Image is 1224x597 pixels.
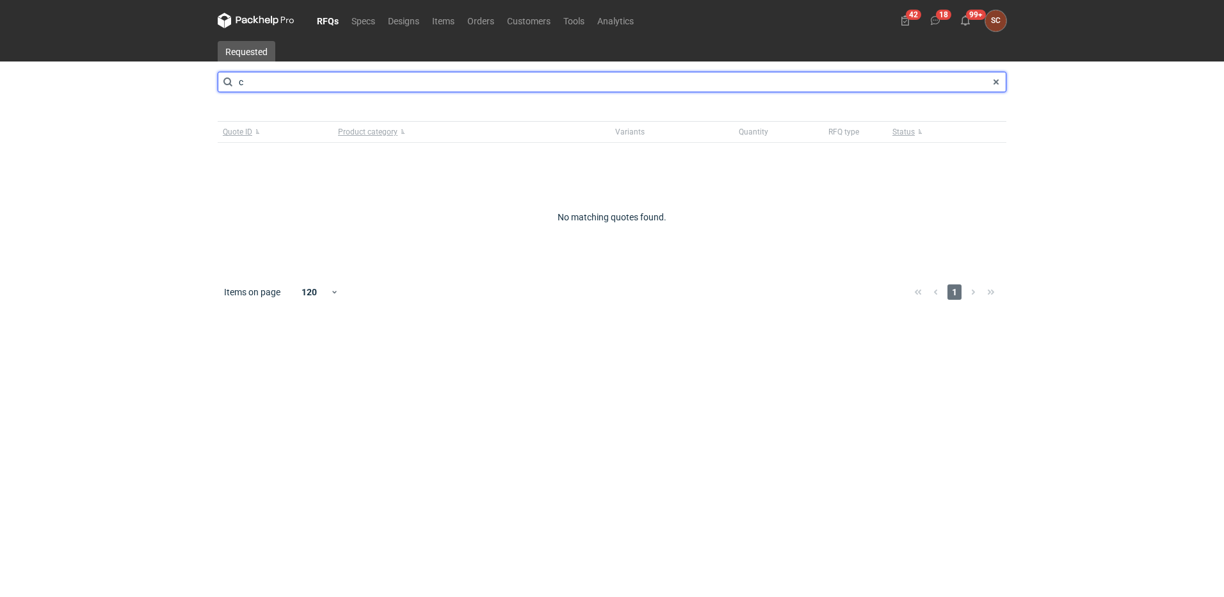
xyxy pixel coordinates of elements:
a: Analytics [591,13,640,28]
div: No matching quotes found. [218,211,1006,224]
a: Orders [461,13,501,28]
div: Sylwia Cichórz [985,10,1006,31]
button: 99+ [955,10,976,31]
button: 42 [895,10,915,31]
a: Designs [382,13,426,28]
a: RFQs [310,13,345,28]
span: 1 [947,284,962,300]
a: Tools [557,13,591,28]
a: Customers [501,13,557,28]
button: SC [985,10,1006,31]
span: Items on page [224,286,280,298]
button: 18 [925,10,946,31]
div: 120 [289,283,330,301]
svg: Packhelp Pro [218,13,294,28]
a: Items [426,13,461,28]
a: Requested [218,41,275,61]
a: Specs [345,13,382,28]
